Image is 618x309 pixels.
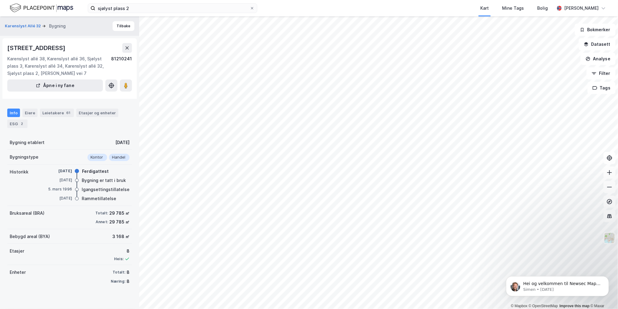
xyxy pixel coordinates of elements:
[7,109,20,117] div: Info
[580,53,616,65] button: Analyse
[48,168,72,174] div: [DATE]
[604,232,615,244] img: Z
[111,55,132,77] div: 81210241
[109,210,130,217] div: 29 785 ㎡
[127,278,130,285] div: 8
[10,168,28,176] div: Historikk
[560,304,590,308] a: Improve this map
[7,55,111,77] div: Karenslyst allé 38, Karenslyst allé 36, Sjølyst plass 3, Karenslyst allé 34, Karenslyst allé 32, ...
[564,5,599,12] div: [PERSON_NAME]
[19,121,25,127] div: 2
[529,304,558,308] a: OpenStreetMap
[95,211,108,216] div: Totalt:
[10,210,44,217] div: Bruksareal (BRA)
[497,264,618,306] iframe: Intercom notifications message
[82,195,116,202] div: Rammetillatelse
[114,257,123,261] div: Heis:
[537,5,548,12] div: Bolig
[40,109,74,117] div: Leietakere
[82,168,109,175] div: Ferdigattest
[113,270,125,275] div: Totalt:
[82,186,130,193] div: Igangsettingstillatelse
[10,153,38,161] div: Bygningstype
[112,233,130,240] div: 3 168 ㎡
[10,269,26,276] div: Enheter
[96,220,108,224] div: Annet:
[7,79,103,92] button: Åpne i ny fane
[10,247,24,255] div: Etasjer
[5,23,42,29] button: Karenslyst Allé 32
[127,269,130,276] div: 8
[10,233,50,240] div: Bebygd areal (BYA)
[115,139,130,146] div: [DATE]
[511,304,528,308] a: Mapbox
[48,196,72,201] div: [DATE]
[109,218,130,226] div: 29 785 ㎡
[22,109,38,117] div: Eiere
[82,177,126,184] div: Bygning er tatt i bruk
[113,21,134,31] button: Tilbake
[48,186,72,192] div: 5. mars 1996
[95,4,250,13] input: Søk på adresse, matrikkel, gårdeiere, leietakere eller personer
[7,43,67,53] div: [STREET_ADDRESS]
[114,247,130,255] div: 8
[579,38,616,50] button: Datasett
[49,22,66,30] div: Bygning
[587,67,616,79] button: Filter
[502,5,524,12] div: Mine Tags
[79,110,116,116] div: Etasjer og enheter
[10,139,44,146] div: Bygning etablert
[480,5,489,12] div: Kart
[48,177,72,183] div: [DATE]
[65,110,71,116] div: 61
[587,82,616,94] button: Tags
[10,3,73,13] img: logo.f888ab2527a4732fd821a326f86c7f29.svg
[111,279,125,284] div: Næring:
[575,24,616,36] button: Bokmerker
[7,119,28,128] div: ESG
